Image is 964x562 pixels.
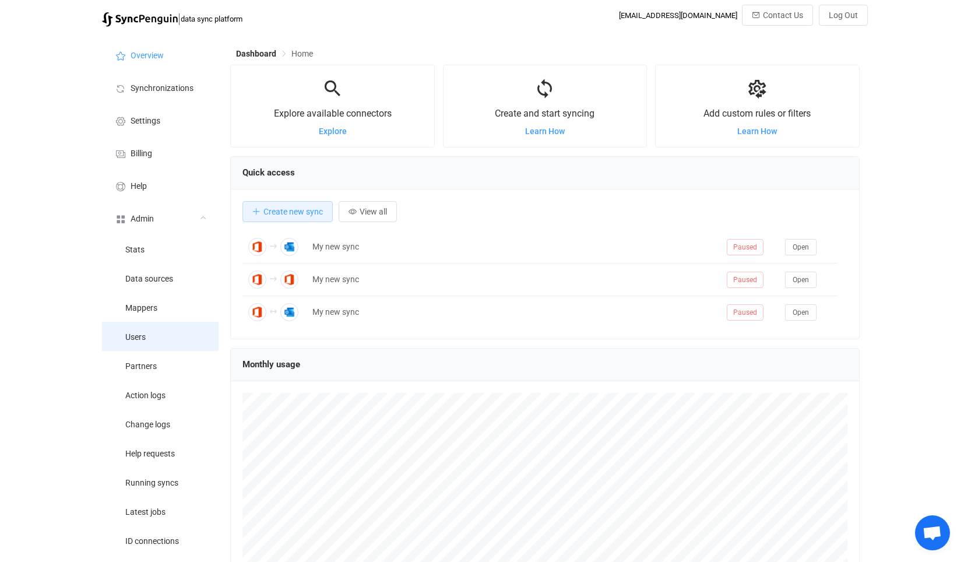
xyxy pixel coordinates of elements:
a: Help [102,169,219,202]
a: Billing [102,136,219,169]
a: Partners [102,351,219,380]
span: Contact Us [763,10,803,20]
span: ID connections [125,537,179,546]
span: Mappers [125,304,157,313]
span: Running syncs [125,479,178,488]
a: Change logs [102,409,219,438]
span: Paused [727,304,764,321]
span: Open [793,243,809,251]
span: Overview [131,51,164,61]
a: Settings [102,104,219,136]
div: Open chat [915,515,950,550]
span: Settings [131,117,160,126]
span: data sync platform [181,15,242,23]
span: Help requests [125,449,175,459]
div: My new sync [307,240,721,254]
span: Latest jobs [125,508,166,517]
span: Monthly usage [242,359,300,370]
a: Open [785,242,817,251]
a: Synchronizations [102,71,219,104]
a: Stats [102,234,219,264]
a: Running syncs [102,468,219,497]
a: Open [785,307,817,317]
span: Users [125,333,146,342]
span: Billing [131,149,152,159]
span: Open [793,276,809,284]
button: Create new sync [242,201,333,222]
a: ID connections [102,526,219,555]
a: Help requests [102,438,219,468]
div: My new sync [307,273,721,286]
span: View all [360,207,387,216]
span: Log Out [829,10,858,20]
span: Stats [125,245,145,255]
div: [EMAIL_ADDRESS][DOMAIN_NAME] [619,11,737,20]
span: Open [793,308,809,317]
span: Create new sync [263,207,323,216]
span: Change logs [125,420,170,430]
a: Open [785,275,817,284]
img: Office 365 GAL Contacts [248,238,266,256]
a: Explore [319,127,347,136]
a: Latest jobs [102,497,219,526]
img: Office 365 GAL Contacts [248,303,266,321]
img: syncpenguin.svg [102,12,178,27]
div: Breadcrumb [236,50,313,58]
span: Paused [727,239,764,255]
img: Office 365 GAL Contacts [248,271,266,289]
span: Action logs [125,391,166,401]
span: Dashboard [236,49,276,58]
span: Explore available connectors [274,108,392,119]
a: Mappers [102,293,219,322]
a: Learn How [525,127,565,136]
span: Partners [125,362,157,371]
button: Open [785,304,817,321]
div: My new sync [307,305,721,319]
button: Contact Us [742,5,813,26]
a: Data sources [102,264,219,293]
span: Home [291,49,313,58]
span: | [178,10,181,27]
button: Open [785,272,817,288]
a: Action logs [102,380,219,409]
span: Add custom rules or filters [703,108,811,119]
img: Outlook Contacts [280,303,298,321]
img: Office 365 Contacts [280,271,298,289]
span: Data sources [125,275,173,284]
span: Quick access [242,167,295,178]
a: |data sync platform [102,10,242,27]
img: Outlook Contacts [280,238,298,256]
span: Admin [131,215,154,224]
span: Help [131,182,147,191]
a: Learn How [737,127,777,136]
span: Create and start syncing [495,108,595,119]
a: Users [102,322,219,351]
a: Overview [102,38,219,71]
button: View all [339,201,397,222]
span: Synchronizations [131,84,193,93]
button: Log Out [819,5,868,26]
span: Paused [727,272,764,288]
button: Open [785,239,817,255]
